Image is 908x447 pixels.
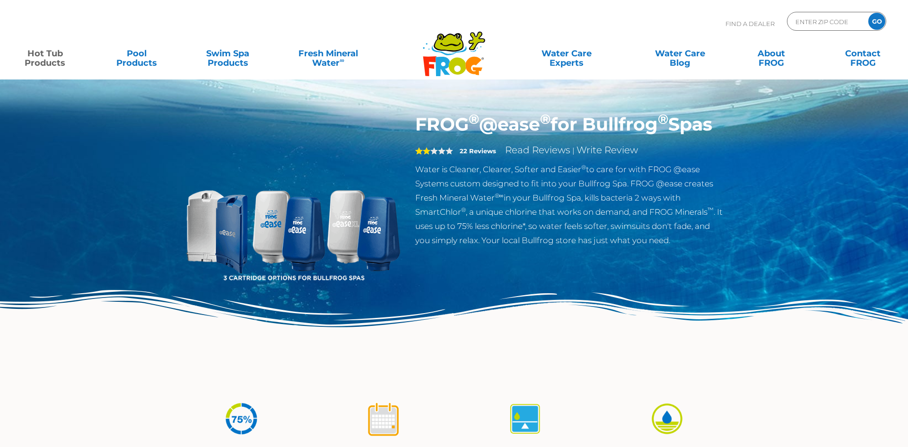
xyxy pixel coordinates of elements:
[828,44,899,63] a: ContactFROG
[9,44,80,63] a: Hot TubProducts
[508,44,624,63] a: Water CareExperts
[649,401,685,437] img: icon-atease-easy-on
[540,111,550,127] sup: ®
[192,44,263,63] a: Swim SpaProducts
[505,144,570,156] a: Read Reviews
[461,206,466,213] sup: ®
[495,192,504,199] sup: ®∞
[284,44,373,63] a: Fresh MineralWater∞
[340,56,344,64] sup: ∞
[725,12,775,35] p: Find A Dealer
[572,146,575,155] span: |
[658,111,668,127] sup: ®
[460,147,496,155] strong: 22 Reviews
[415,147,430,155] span: 2
[507,401,543,437] img: icon-atease-self-regulates
[101,44,172,63] a: PoolProducts
[707,206,714,213] sup: ™
[366,401,401,437] img: icon-atease-shock-once
[415,114,724,135] h1: FROG @ease for Bullfrog Spas
[469,111,479,127] sup: ®
[868,13,885,30] input: GO
[418,19,490,77] img: Frog Products Logo
[184,114,401,330] img: bullfrog-product-hero.png
[581,164,586,171] sup: ®
[645,44,716,63] a: Water CareBlog
[736,44,807,63] a: AboutFROG
[576,144,638,156] a: Write Review
[224,401,259,437] img: icon-atease-75percent-less
[415,162,724,247] p: Water is Cleaner, Clearer, Softer and Easier to care for with FROG @ease Systems custom designed ...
